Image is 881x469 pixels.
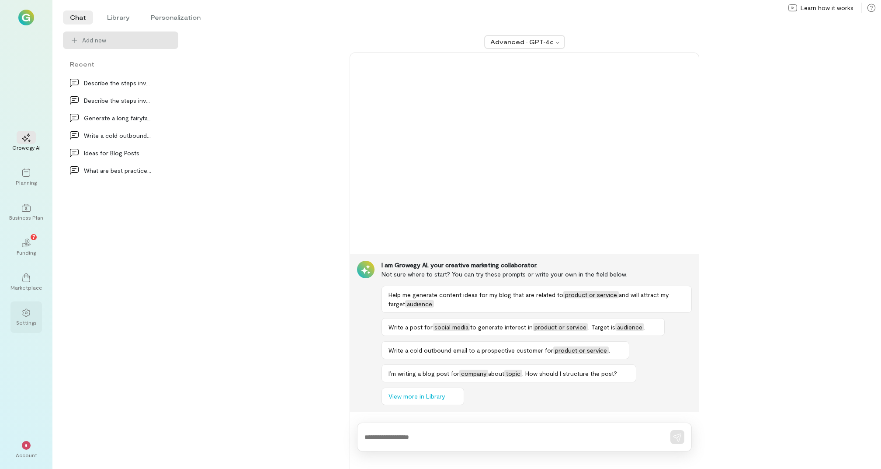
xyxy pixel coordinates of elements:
span: to generate interest in [470,323,533,331]
button: I’m writing a blog post forcompanyabouttopic. How should I structure the post? [382,364,636,382]
span: . Target is [588,323,615,331]
div: Funding [17,249,36,256]
span: company [459,370,488,377]
span: Add new [82,36,171,45]
span: audience [615,323,644,331]
span: product or service [553,346,609,354]
div: Describe the steps involved in setting up Wiresha… [84,96,152,105]
button: Write a post forsocial mediato generate interest inproduct or service. Target isaudience. [382,318,665,336]
div: Business Plan [9,214,43,221]
span: 7 [32,233,35,241]
a: Funding [10,231,42,263]
a: Planning [10,161,42,193]
span: topic [504,370,522,377]
div: Advanced · GPT‑4o [490,38,553,46]
div: Recent [63,59,178,69]
span: . How should I structure the post? [522,370,617,377]
button: Write a cold outbound email to a prospective customer forproduct or service. [382,341,629,359]
span: Write a post for [388,323,433,331]
span: . [609,346,610,354]
span: I’m writing a blog post for [388,370,459,377]
div: Describe the steps involved in setting up Wiresha… [84,78,152,87]
span: product or service [533,323,588,331]
a: Settings [10,301,42,333]
span: Learn how it works [801,3,853,12]
span: View more in Library [388,392,445,401]
li: Chat [63,10,93,24]
span: Help me generate content ideas for my blog that are related to [388,291,563,298]
div: I am Growegy AI, your creative marketing collaborator. [382,261,692,269]
div: *Account [10,434,42,465]
a: Business Plan [10,196,42,228]
div: Account [16,451,37,458]
span: Write a cold outbound email to a prospective customer for [388,346,553,354]
li: Library [100,10,137,24]
span: social media [433,323,470,331]
span: audience [405,300,434,308]
div: Marketplace [10,284,42,291]
div: Not sure where to start? You can try these prompts or write your own in the field below. [382,269,692,279]
div: Generate a long fairytail about rabbit and turtle. [84,113,152,122]
span: . [434,300,435,308]
span: product or service [563,291,619,298]
span: about [488,370,504,377]
div: Write a cold outbound email to a prospective cust… [84,131,152,140]
div: Ideas for Blog Posts [84,148,152,157]
a: Marketplace [10,266,42,298]
button: Help me generate content ideas for my blog that are related toproduct or serviceand will attract ... [382,286,692,313]
span: . [644,323,645,331]
button: View more in Library [382,388,464,405]
div: Planning [16,179,37,186]
div: Growegy AI [12,144,41,151]
a: Growegy AI [10,126,42,158]
li: Personalization [144,10,208,24]
div: What are best practices… [84,166,152,175]
div: Settings [16,319,37,326]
